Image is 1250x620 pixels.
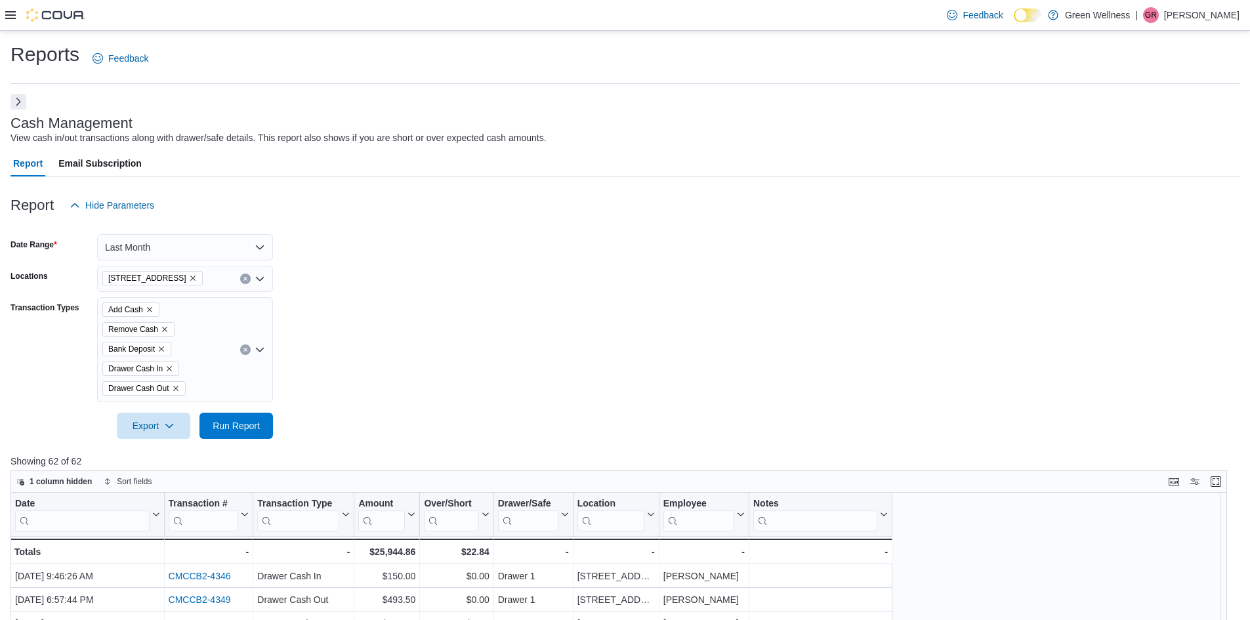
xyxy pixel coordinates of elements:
[87,45,154,72] a: Feedback
[15,592,160,608] div: [DATE] 6:57:44 PM
[358,568,415,584] div: $150.00
[255,274,265,284] button: Open list of options
[1164,7,1240,23] p: [PERSON_NAME]
[358,498,405,510] div: Amount
[11,474,97,489] button: 1 column hidden
[15,498,150,510] div: Date
[14,544,160,560] div: Totals
[97,234,273,260] button: Last Month
[358,498,405,531] div: Amount
[102,381,186,396] span: Drawer Cash Out
[213,419,260,432] span: Run Report
[498,498,558,531] div: Drawer/Safe
[169,498,239,531] div: Transaction # URL
[577,544,655,560] div: -
[753,498,877,531] div: Notes
[189,274,197,282] button: Remove 28059 Hwy 28 from selection in this group
[169,571,231,581] a: CMCCB2-4346
[577,568,655,584] div: [STREET_ADDRESS]
[157,345,165,353] button: Remove Bank Deposit from selection in this group
[169,594,231,605] a: CMCCB2-4349
[663,498,734,510] div: Employee
[255,344,265,355] button: Open list of options
[85,199,154,212] span: Hide Parameters
[102,322,175,337] span: Remove Cash
[424,592,489,608] div: $0.00
[257,544,350,560] div: -
[108,382,169,395] span: Drawer Cash Out
[161,325,169,333] button: Remove Remove Cash from selection in this group
[257,568,350,584] div: Drawer Cash In
[10,131,547,145] div: View cash in/out transactions along with drawer/safe details. This report also shows if you are s...
[117,476,152,487] span: Sort fields
[358,592,415,608] div: $493.50
[108,342,155,356] span: Bank Deposit
[257,592,350,608] div: Drawer Cash Out
[240,344,251,355] button: Clear input
[26,9,85,22] img: Cova
[10,239,57,250] label: Date Range
[663,498,734,531] div: Employee
[240,274,251,284] button: Clear input
[169,544,249,560] div: -
[498,498,569,531] button: Drawer/Safe
[108,323,158,336] span: Remove Cash
[942,2,1008,28] a: Feedback
[10,197,54,213] h3: Report
[663,568,745,584] div: [PERSON_NAME]
[102,302,159,317] span: Add Cash
[98,474,157,489] button: Sort fields
[753,498,877,510] div: Notes
[963,9,1003,22] span: Feedback
[10,94,26,110] button: Next
[1065,7,1130,23] p: Green Wellness
[108,272,186,285] span: [STREET_ADDRESS]
[424,544,489,560] div: $22.84
[577,498,644,531] div: Location
[577,498,655,531] button: Location
[424,498,478,531] div: Over/Short
[13,150,43,176] span: Report
[15,568,160,584] div: [DATE] 9:46:26 AM
[424,498,489,531] button: Over/Short
[358,498,415,531] button: Amount
[1166,474,1182,489] button: Keyboard shortcuts
[15,498,160,531] button: Date
[169,498,249,531] button: Transaction #
[663,592,745,608] div: [PERSON_NAME]
[15,498,150,531] div: Date
[125,413,182,439] span: Export
[199,413,273,439] button: Run Report
[498,568,569,584] div: Drawer 1
[102,271,203,285] span: 28059 Hwy 28
[10,271,48,281] label: Locations
[1135,7,1138,23] p: |
[10,115,133,131] h3: Cash Management
[498,592,569,608] div: Drawer 1
[172,384,180,392] button: Remove Drawer Cash Out from selection in this group
[1143,7,1159,23] div: George Reese
[424,498,478,510] div: Over/Short
[1187,474,1203,489] button: Display options
[257,498,339,510] div: Transaction Type
[30,476,92,487] span: 1 column hidden
[577,498,644,510] div: Location
[108,362,163,375] span: Drawer Cash In
[102,362,179,376] span: Drawer Cash In
[117,413,190,439] button: Export
[1014,22,1014,23] span: Dark Mode
[1208,474,1224,489] button: Enter fullscreen
[165,365,173,373] button: Remove Drawer Cash In from selection in this group
[1014,9,1041,22] input: Dark Mode
[10,455,1240,468] p: Showing 62 of 62
[257,498,350,531] button: Transaction Type
[358,544,415,560] div: $25,944.86
[498,544,569,560] div: -
[108,303,143,316] span: Add Cash
[424,568,489,584] div: $0.00
[64,192,159,218] button: Hide Parameters
[257,498,339,531] div: Transaction Type
[663,498,745,531] button: Employee
[108,52,148,65] span: Feedback
[58,150,142,176] span: Email Subscription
